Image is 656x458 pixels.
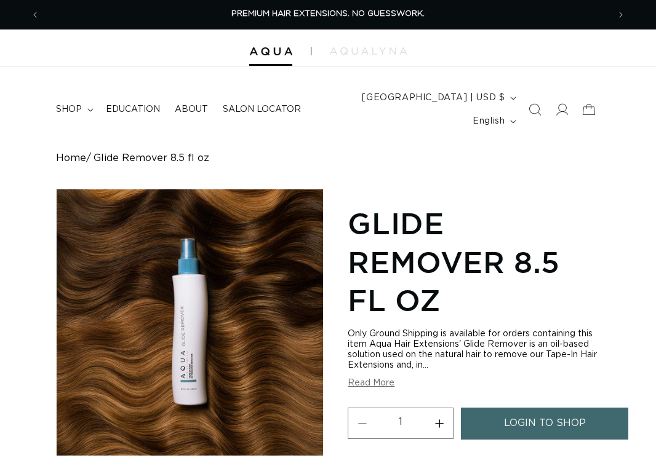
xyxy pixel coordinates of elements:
[106,104,160,115] span: Education
[504,408,586,439] span: login to shop
[56,152,601,164] nav: breadcrumbs
[348,204,600,319] h1: Glide Remover 8.5 fl oz
[215,97,308,122] a: Salon Locator
[473,115,505,128] span: English
[231,10,425,18] span: PREMIUM HAIR EXTENSIONS. NO GUESSWORK.
[94,152,209,164] span: Glide Remover 8.5 fl oz
[330,47,407,55] img: aqualyna.com
[465,109,521,133] button: English
[22,3,49,26] button: Previous announcement
[56,152,86,164] a: Home
[175,104,208,115] span: About
[56,104,82,115] span: shop
[49,97,98,122] summary: shop
[607,3,634,26] button: Next announcement
[348,378,394,389] button: Read More
[249,47,292,56] img: Aqua Hair Extensions
[354,86,521,109] button: [GEOGRAPHIC_DATA] | USD $
[223,104,301,115] span: Salon Locator
[461,408,628,439] a: login to shop
[521,96,548,123] summary: Search
[348,329,600,371] div: Only Ground Shipping is available for orders containing this item Aqua Hair Extensions' Glide Rem...
[167,97,215,122] a: About
[98,97,167,122] a: Education
[362,92,505,105] span: [GEOGRAPHIC_DATA] | USD $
